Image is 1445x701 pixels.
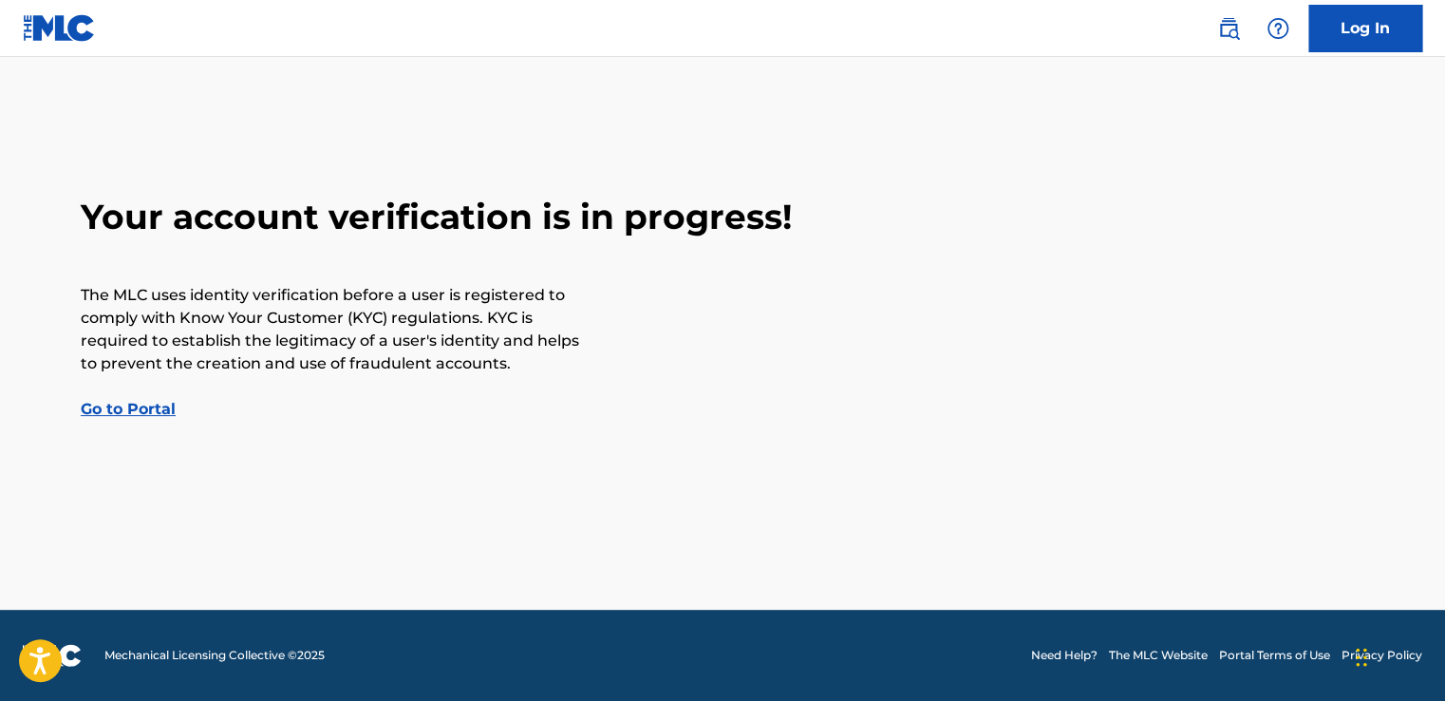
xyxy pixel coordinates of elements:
a: Public Search [1210,9,1248,47]
a: Privacy Policy [1342,647,1422,664]
a: Portal Terms of Use [1219,647,1330,664]
span: Mechanical Licensing Collective © 2025 [104,647,325,664]
img: MLC Logo [23,14,96,42]
img: search [1217,17,1240,40]
a: Log In [1308,5,1422,52]
img: logo [23,644,82,667]
p: The MLC uses identity verification before a user is registered to comply with Know Your Customer ... [81,284,584,375]
h2: Your account verification is in progress! [81,196,1364,238]
img: help [1267,17,1289,40]
div: Help [1259,9,1297,47]
a: Go to Portal [81,400,176,418]
a: The MLC Website [1109,647,1208,664]
a: Need Help? [1031,647,1098,664]
iframe: Chat Widget [1350,610,1445,701]
div: Drag [1356,629,1367,686]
